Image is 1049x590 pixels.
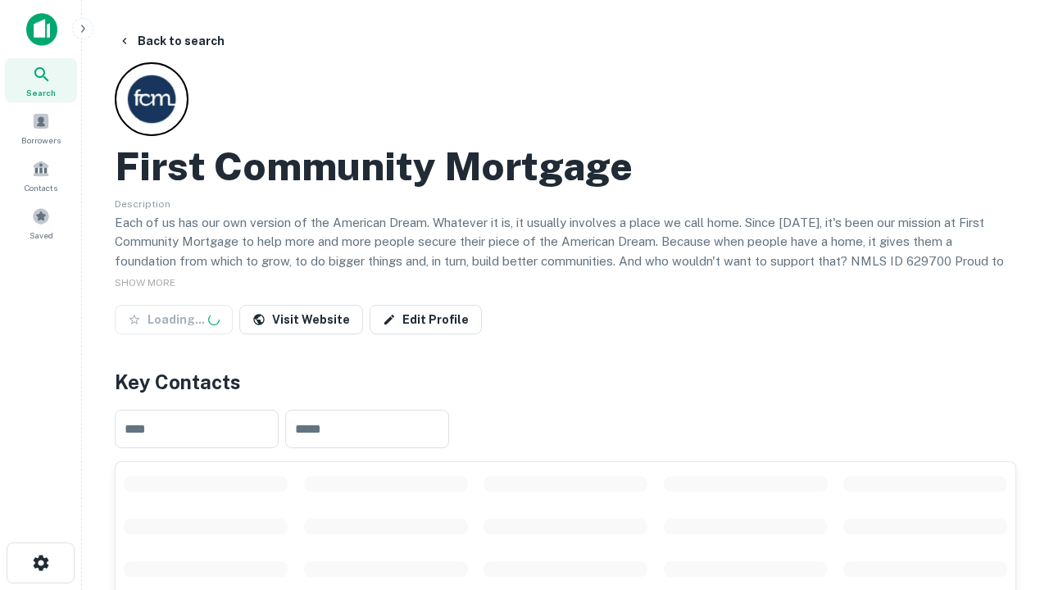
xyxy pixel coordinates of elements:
span: SHOW MORE [115,277,175,288]
img: capitalize-icon.png [26,13,57,46]
button: Back to search [111,26,231,56]
span: Search [26,86,56,99]
a: Contacts [5,153,77,197]
span: Borrowers [21,134,61,147]
iframe: Chat Widget [967,406,1049,485]
a: Edit Profile [370,305,482,334]
p: Each of us has our own version of the American Dream. Whatever it is, it usually involves a place... [115,213,1016,290]
a: Borrowers [5,106,77,150]
a: Saved [5,201,77,245]
a: Search [5,58,77,102]
span: Contacts [25,181,57,194]
h4: Key Contacts [115,367,1016,397]
span: Description [115,198,170,210]
a: Visit Website [239,305,363,334]
span: Saved [30,229,53,242]
h2: First Community Mortgage [115,143,633,190]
